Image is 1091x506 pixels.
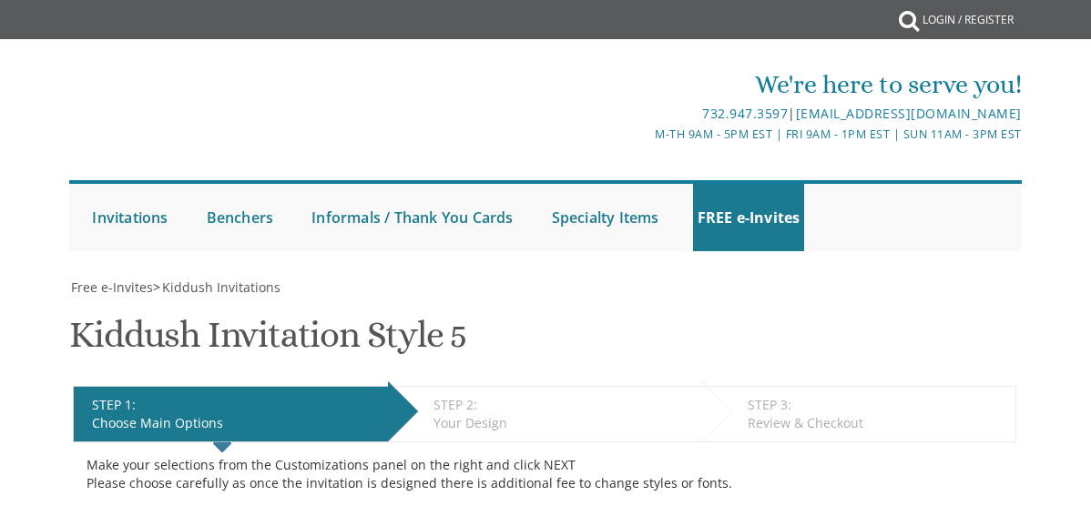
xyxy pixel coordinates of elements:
[547,184,664,251] a: Specialty Items
[162,278,280,296] span: Kiddush Invitations
[796,105,1022,122] a: [EMAIL_ADDRESS][DOMAIN_NAME]
[433,396,693,414] div: STEP 2:
[153,278,280,296] span: >
[702,105,788,122] a: 732.947.3597
[388,125,1022,144] div: M-Th 9am - 5pm EST | Fri 9am - 1pm EST | Sun 11am - 3pm EST
[87,184,172,251] a: Invitations
[87,456,1003,492] div: Make your selections from the Customizations panel on the right and click NEXT Please choose care...
[693,184,805,251] a: FREE e-Invites
[388,103,1022,125] div: |
[71,278,153,296] span: Free e-Invites
[69,315,466,369] h1: Kiddush Invitation Style 5
[307,184,517,251] a: Informals / Thank You Cards
[388,66,1022,103] div: We're here to serve you!
[69,278,153,296] a: Free e-Invites
[92,396,378,414] div: STEP 1:
[748,396,1006,414] div: STEP 3:
[748,414,1006,432] div: Review & Checkout
[92,414,378,432] div: Choose Main Options
[202,184,279,251] a: Benchers
[160,278,280,296] a: Kiddush Invitations
[433,414,693,432] div: Your Design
